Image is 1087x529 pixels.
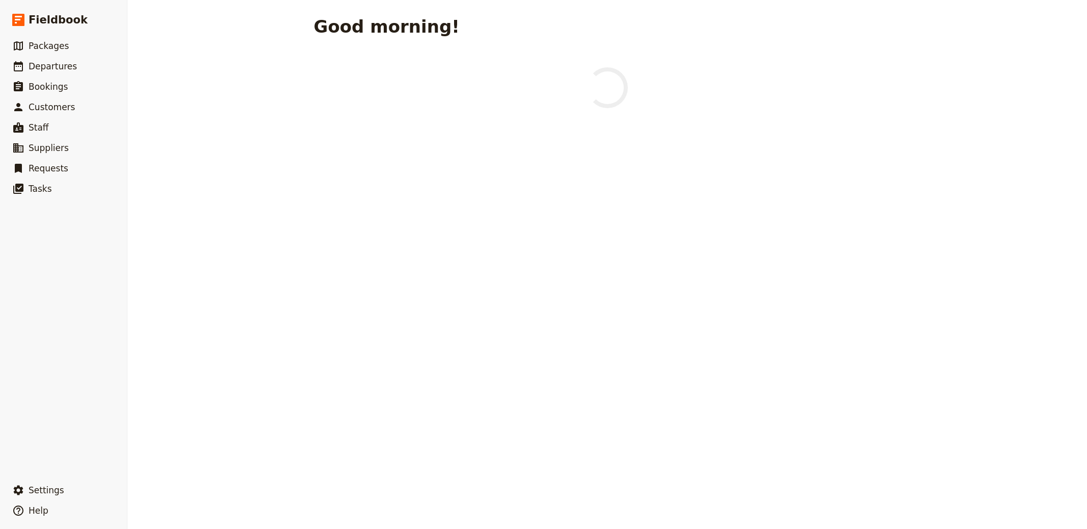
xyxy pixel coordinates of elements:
span: Customers [29,102,75,112]
span: Suppliers [29,143,69,153]
span: Requests [29,163,68,173]
span: Settings [29,485,64,495]
span: Packages [29,41,69,51]
span: Tasks [29,184,52,194]
span: Bookings [29,82,68,92]
h1: Good morning! [314,16,460,37]
span: Staff [29,122,49,133]
span: Fieldbook [29,12,88,28]
span: Help [29,506,48,516]
span: Departures [29,61,77,71]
